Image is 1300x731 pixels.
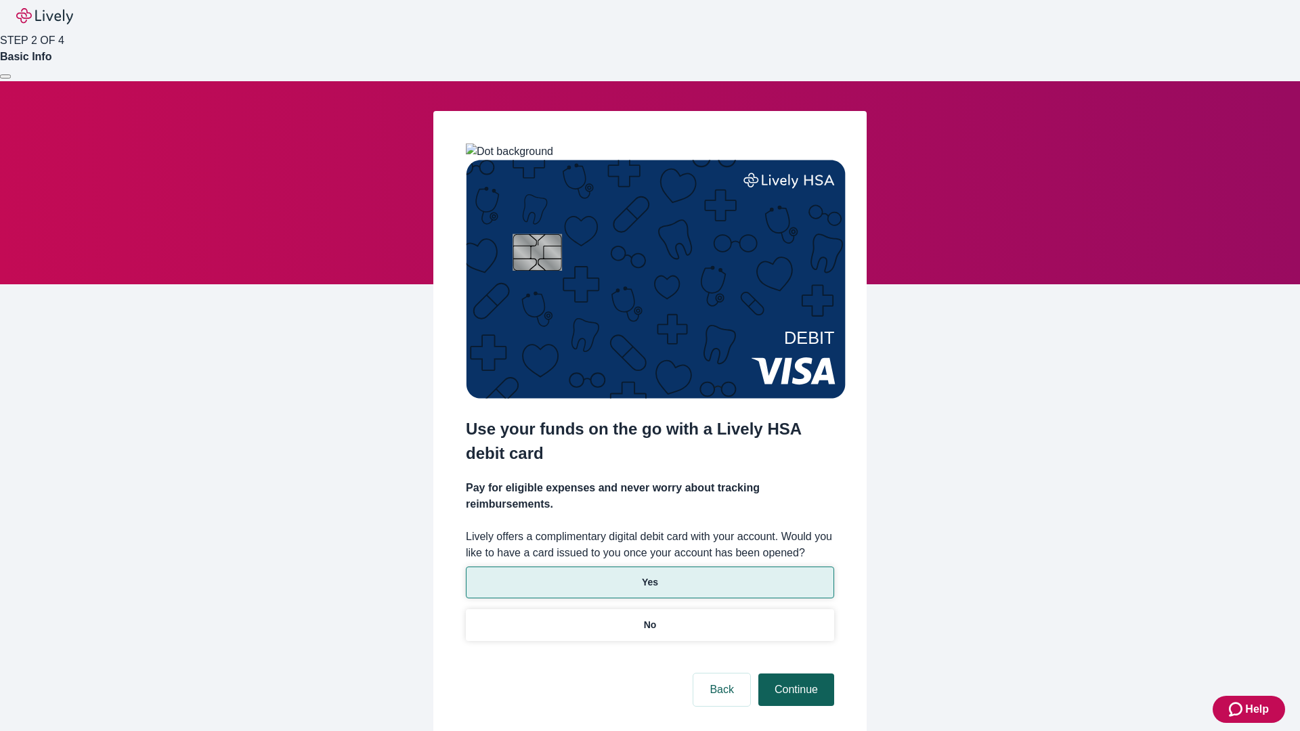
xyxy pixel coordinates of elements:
[16,8,73,24] img: Lively
[466,567,834,598] button: Yes
[1229,701,1245,717] svg: Zendesk support icon
[466,143,553,160] img: Dot background
[644,618,657,632] p: No
[1245,701,1269,717] span: Help
[466,529,834,561] label: Lively offers a complimentary digital debit card with your account. Would you like to have a card...
[466,609,834,641] button: No
[642,575,658,590] p: Yes
[466,160,846,399] img: Debit card
[693,673,750,706] button: Back
[466,480,834,512] h4: Pay for eligible expenses and never worry about tracking reimbursements.
[466,417,834,466] h2: Use your funds on the go with a Lively HSA debit card
[1213,696,1285,723] button: Zendesk support iconHelp
[758,673,834,706] button: Continue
